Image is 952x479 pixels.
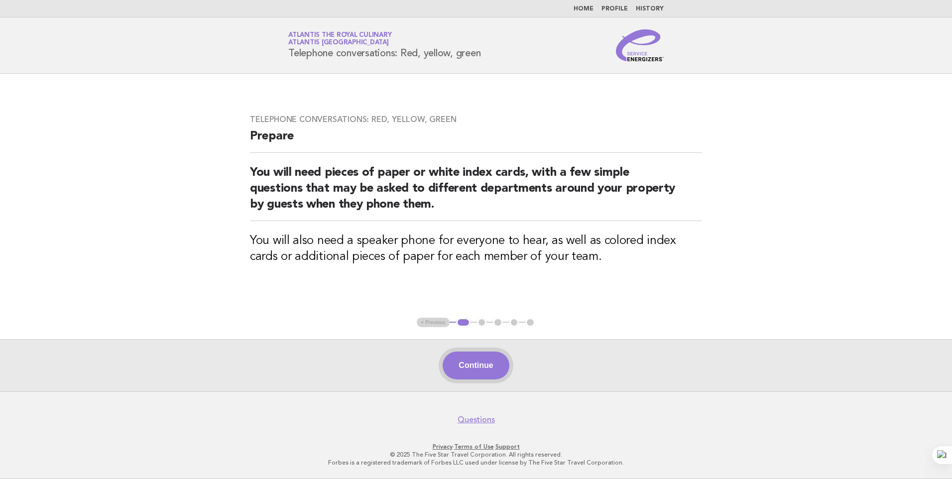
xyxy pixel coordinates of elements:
[456,318,471,328] button: 1
[250,115,702,124] h3: Telephone conversations: Red, yellow, green
[443,352,509,379] button: Continue
[288,32,391,46] a: Atlantis the Royal CulinaryAtlantis [GEOGRAPHIC_DATA]
[458,415,495,425] a: Questions
[250,165,702,221] h2: You will need pieces of paper or white index cards, with a few simple questions that may be asked...
[171,451,781,459] p: © 2025 The Five Star Travel Corporation. All rights reserved.
[171,459,781,467] p: Forbes is a registered trademark of Forbes LLC used under license by The Five Star Travel Corpora...
[636,6,664,12] a: History
[288,32,480,58] h1: Telephone conversations: Red, yellow, green
[454,443,494,450] a: Terms of Use
[574,6,594,12] a: Home
[495,443,520,450] a: Support
[288,40,389,46] span: Atlantis [GEOGRAPHIC_DATA]
[433,443,453,450] a: Privacy
[601,6,628,12] a: Profile
[616,29,664,61] img: Service Energizers
[250,233,702,265] h3: You will also need a speaker phone for everyone to hear, as well as colored index cards or additi...
[250,128,702,153] h2: Prepare
[171,443,781,451] p: · ·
